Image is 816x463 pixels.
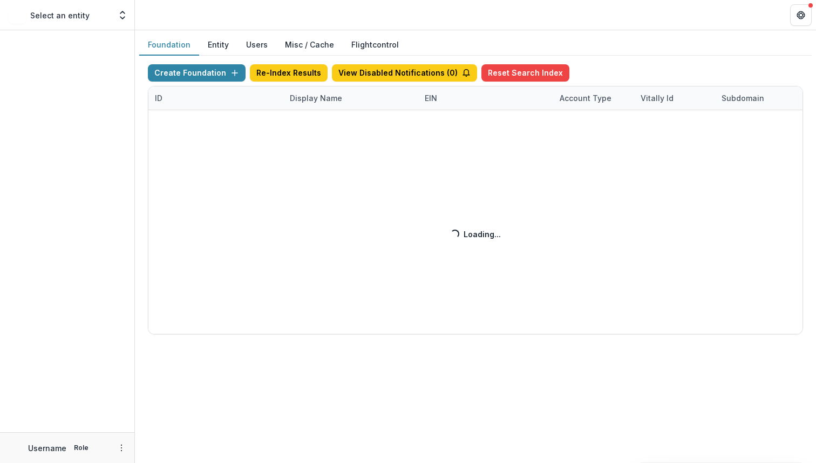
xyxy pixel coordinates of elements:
[30,10,90,21] p: Select an entity
[71,443,92,453] p: Role
[790,4,812,26] button: Get Help
[139,35,199,56] button: Foundation
[276,35,343,56] button: Misc / Cache
[115,4,130,26] button: Open entity switcher
[237,35,276,56] button: Users
[199,35,237,56] button: Entity
[115,441,128,454] button: More
[351,39,399,50] a: Flightcontrol
[28,442,66,454] p: Username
